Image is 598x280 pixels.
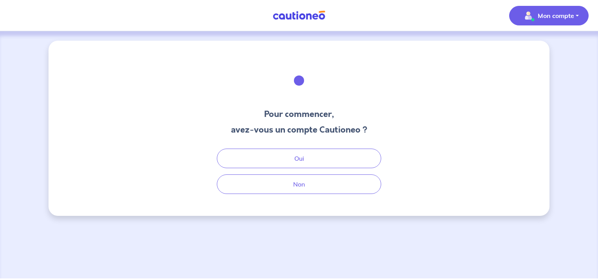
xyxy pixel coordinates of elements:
h3: Pour commencer, [231,108,367,120]
button: illu_account_valid_menu.svgMon compte [509,6,589,25]
button: Oui [217,149,381,168]
img: illu_account_valid_menu.svg [522,9,535,22]
p: Mon compte [538,11,574,20]
img: illu_welcome.svg [278,59,320,102]
h3: avez-vous un compte Cautioneo ? [231,124,367,136]
button: Non [217,174,381,194]
img: Cautioneo [270,11,328,20]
